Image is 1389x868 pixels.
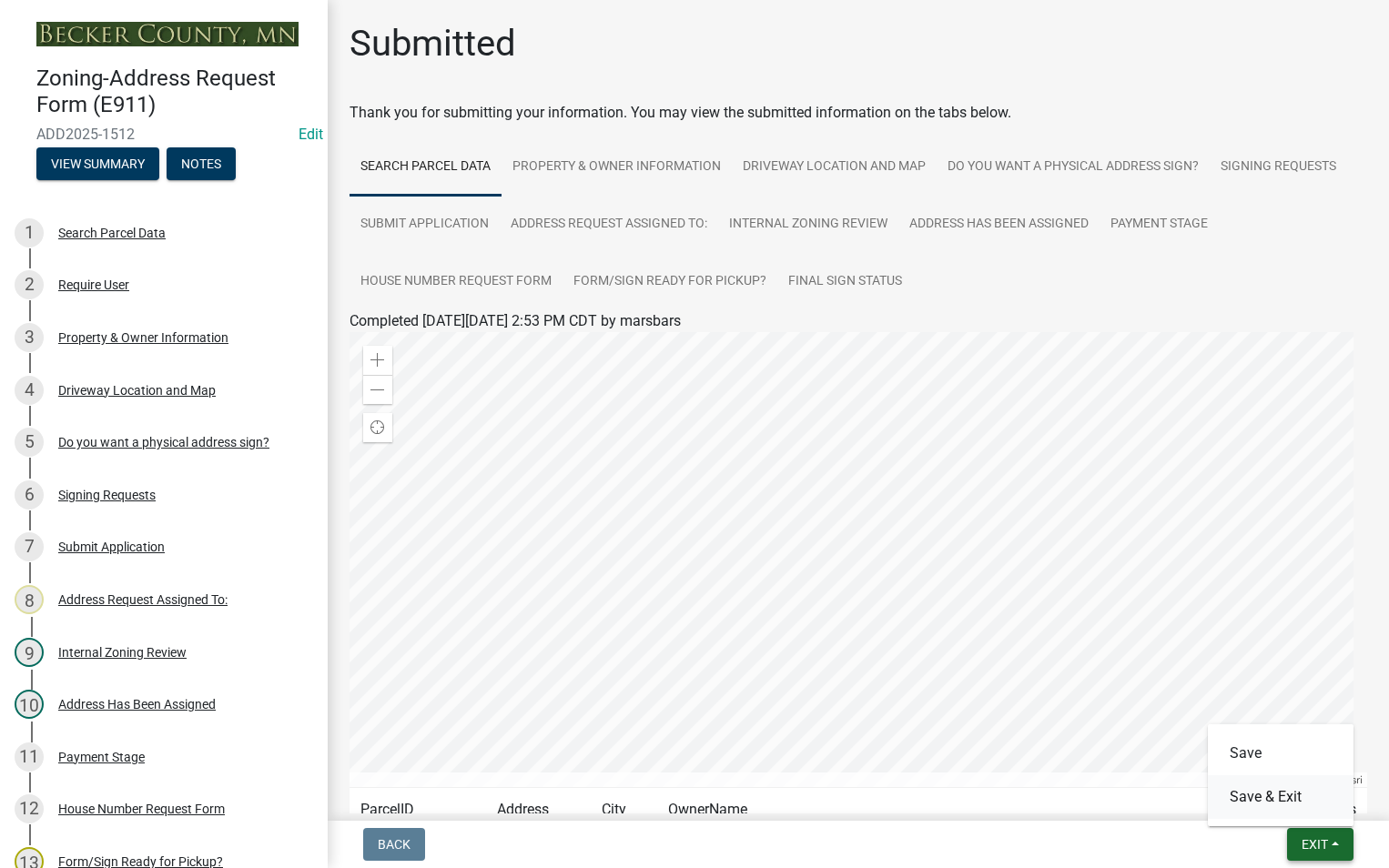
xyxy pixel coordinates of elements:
[350,312,681,329] span: Completed [DATE][DATE] 2:53 PM CDT by marsbars
[15,428,44,457] div: 5
[1345,773,1363,786] a: Esri
[363,828,425,861] button: Back
[36,147,159,180] button: View Summary
[58,489,156,501] div: Signing Requests
[657,788,1284,833] td: OwnerName
[58,593,228,606] div: Address Request Assigned To:
[58,855,223,868] div: Form/Sign Ready for Pickup?
[15,690,44,719] div: 10
[58,646,187,659] div: Internal Zoning Review
[898,196,1100,254] a: Address Has Been Assigned
[563,253,777,311] a: Form/Sign Ready for Pickup?
[350,196,500,254] a: Submit Application
[350,22,516,66] h1: Submitted
[58,436,269,449] div: Do you want a physical address sign?
[58,698,216,711] div: Address Has Been Assigned
[167,147,236,180] button: Notes
[58,227,166,239] div: Search Parcel Data
[299,126,323,143] wm-modal-confirm: Edit Application Number
[1208,724,1354,826] div: Exit
[378,837,411,852] span: Back
[350,138,502,197] a: Search Parcel Data
[502,138,732,197] a: Property & Owner Information
[167,157,236,172] wm-modal-confirm: Notes
[500,196,718,254] a: Address Request Assigned To:
[486,788,592,833] td: Address
[15,794,44,823] div: 12
[58,540,165,553] div: Submit Application
[718,196,898,254] a: Internal Zoning Review
[363,375,392,404] div: Zoom out
[350,253,563,311] a: House Number Request Form
[58,384,216,397] div: Driveway Location and Map
[350,102,1367,124] div: Thank you for submitting your information. You may view the submitted information on the tabs below.
[937,138,1210,197] a: Do you want a physical address sign?
[1287,828,1354,861] button: Exit
[58,278,129,291] div: Require User
[1100,196,1219,254] a: Payment Stage
[15,270,44,299] div: 2
[591,788,657,833] td: City
[1210,138,1347,197] a: Signing Requests
[15,638,44,667] div: 9
[15,585,44,614] div: 8
[15,480,44,510] div: 6
[350,788,486,833] td: ParcelID
[363,413,392,442] div: Find my location
[363,346,392,375] div: Zoom in
[1302,837,1328,852] span: Exit
[36,22,299,46] img: Becker County, Minnesota
[299,126,323,143] a: Edit
[777,253,913,311] a: Final Sign Status
[732,138,937,197] a: Driveway Location and Map
[1208,732,1354,775] button: Save
[36,66,313,118] h4: Zoning-Address Request Form (E911)
[58,751,145,763] div: Payment Stage
[58,331,228,344] div: Property & Owner Information
[58,802,225,815] div: House Number Request Form
[1208,775,1354,819] button: Save & Exit
[15,532,44,561] div: 7
[15,742,44,772] div: 11
[15,323,44,352] div: 3
[15,376,44,405] div: 4
[15,218,44,247] div: 1
[36,126,291,143] span: ADD2025-1512
[36,157,159,172] wm-modal-confirm: Summary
